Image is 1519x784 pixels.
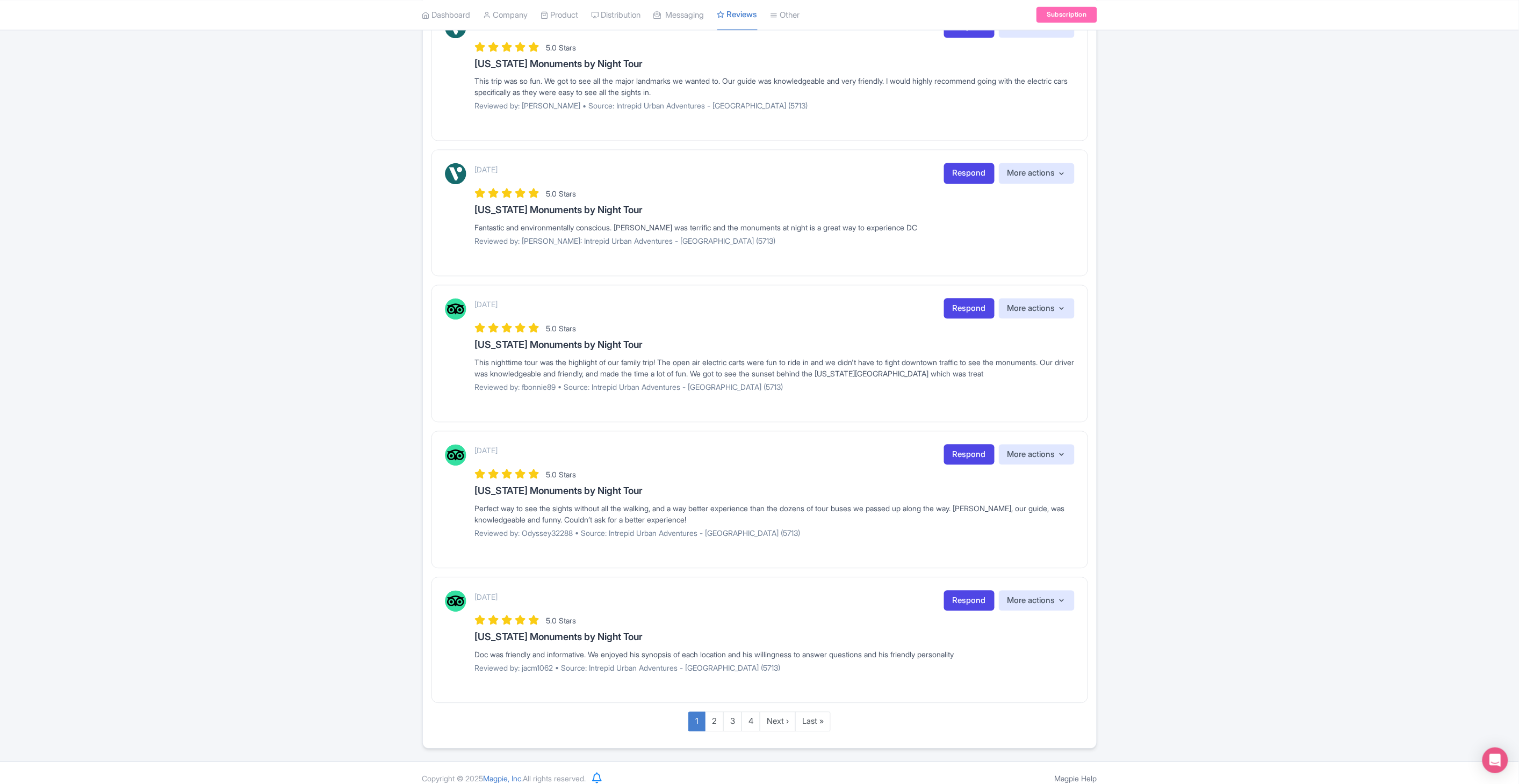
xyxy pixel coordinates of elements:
[688,712,705,732] a: 1
[475,592,498,603] p: [DATE]
[944,445,995,466] a: Respond
[1482,747,1508,773] div: Open Intercom Messenger
[475,649,1075,660] div: Doc was friendly and informative. We enjoyed his synopsis of each location and his willingness to...
[760,712,796,732] a: Next ›
[475,222,1075,234] div: Fantastic and environmentally conscious. [PERSON_NAME] was terrific and the monuments at night is...
[944,163,995,184] a: Respond
[546,324,577,333] span: 5.0 Stars
[546,616,577,626] span: 5.0 Stars
[422,1,471,30] a: Dashboard
[654,1,704,30] a: Messaging
[475,236,1075,247] p: Reviewed by: [PERSON_NAME]: Intrepid Urban Adventures - [GEOGRAPHIC_DATA] (5713)
[999,299,1075,320] button: More actions
[546,43,577,53] span: 5.0 Stars
[475,486,1075,497] h3: [US_STATE] Monuments by Night Tour
[484,1,528,30] a: Company
[944,299,995,320] a: Respond
[705,712,724,732] a: 2
[475,382,1075,393] p: Reviewed by: fbonnie89 • Source: Intrepid Urban Adventures - [GEOGRAPHIC_DATA] (5713)
[475,76,1075,98] div: This trip was so fun. We got to see all the major landmarks we wanted to. Our guide was knowledge...
[475,445,498,456] p: [DATE]
[475,299,498,310] p: [DATE]
[999,163,1075,184] button: More actions
[999,591,1075,612] button: More actions
[1036,7,1097,23] a: Subscription
[475,164,498,176] p: [DATE]
[944,591,995,612] a: Respond
[475,100,1075,112] p: Reviewed by: [PERSON_NAME] • Source: Intrepid Urban Adventures - [GEOGRAPHIC_DATA] (5713)
[999,445,1075,466] button: More actions
[771,1,800,30] a: Other
[541,1,579,30] a: Product
[475,503,1075,526] div: Perfect way to see the sights without all the walking, and a way better experience than the dozen...
[445,163,466,185] img: Viator Logo
[546,190,577,199] span: 5.0 Stars
[484,774,523,783] span: Magpie, Inc.
[1055,774,1097,783] a: Magpie Help
[795,712,831,732] a: Last »
[475,663,1075,674] p: Reviewed by: jacm1062 • Source: Intrepid Urban Adventures - [GEOGRAPHIC_DATA] (5713)
[741,712,760,732] a: 4
[475,528,1075,539] p: Reviewed by: Odyssey32288 • Source: Intrepid Urban Adventures - [GEOGRAPHIC_DATA] (5713)
[475,205,1075,216] h3: [US_STATE] Monuments by Night Tour
[475,357,1075,380] div: This nighttime tour was the highlight of our family trip! The open air electric carts were fun to...
[475,340,1075,351] h3: [US_STATE] Monuments by Night Tour
[546,470,577,480] span: 5.0 Stars
[592,1,641,30] a: Distribution
[475,59,1075,70] h3: [US_STATE] Monuments by Night Tour
[445,445,466,466] img: Tripadvisor Logo
[723,712,742,732] a: 3
[445,591,466,612] img: Tripadvisor Logo
[445,299,466,320] img: Tripadvisor Logo
[475,632,1075,643] h3: [US_STATE] Monuments by Night Tour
